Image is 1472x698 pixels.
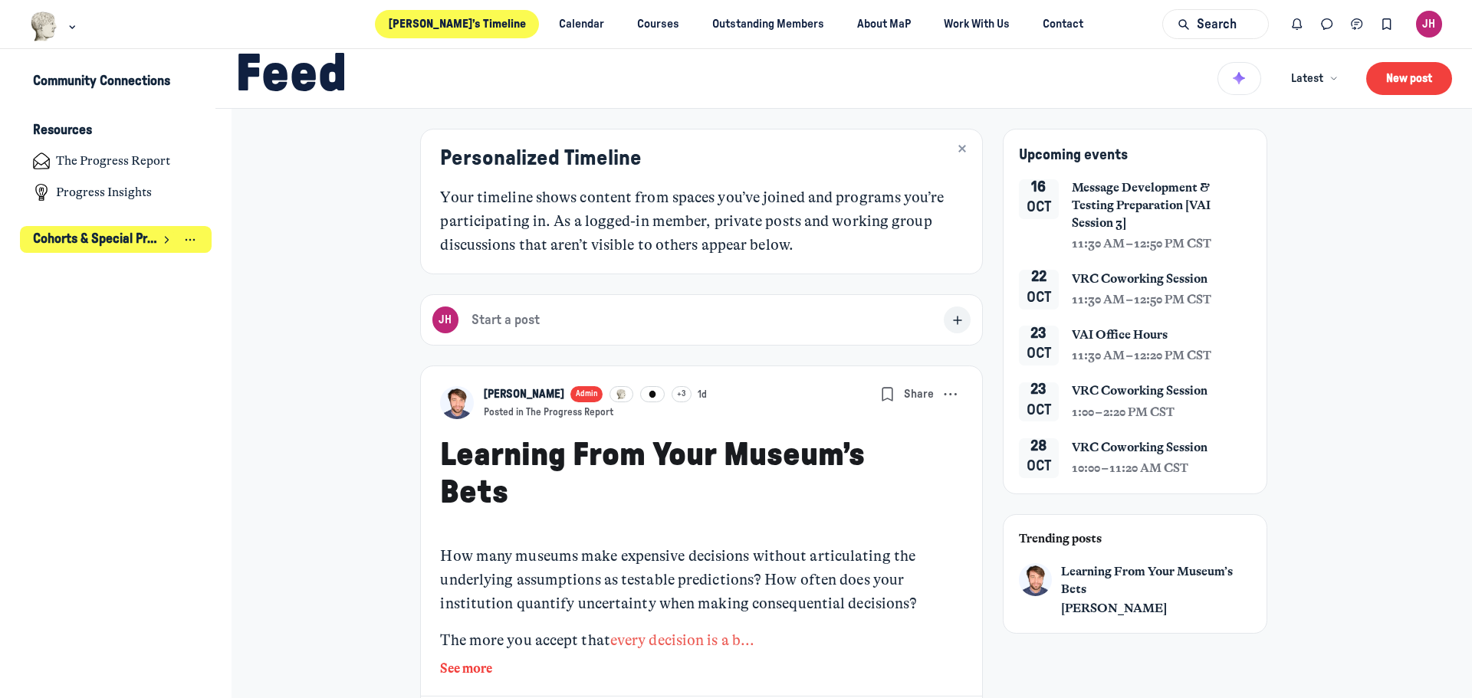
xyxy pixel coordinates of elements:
[440,438,865,510] a: Learning From Your Museum’s Bets
[33,123,92,139] h3: Resources
[901,383,938,406] button: Share
[1291,70,1323,87] span: Latest
[1072,235,1211,253] span: 11:30 AM – 12:50 PM CST
[440,659,962,679] button: See more
[1313,9,1342,39] button: Direct messages
[1031,269,1046,286] div: 22
[1030,382,1046,398] div: 23
[1072,439,1207,457] span: VRC Coworking Session
[1027,195,1051,219] div: Oct
[1030,10,1097,38] a: Contact
[56,153,170,169] h4: The Progress Report
[484,386,564,403] a: View Kyle Bowen profile
[1217,62,1261,96] button: Summarize
[1072,326,1252,365] a: VAI Office Hours11:30 AM – 12:20 PM CST
[484,386,708,419] button: View Kyle Bowen profileAdmin+31dPosted in The Progress Report
[610,631,754,649] a: every decision is a b...
[235,43,1204,114] h1: Feed
[1061,563,1251,598] a: Learning From Your Museum’s Bets
[215,49,1472,109] header: Page Header
[20,118,212,144] button: ResourcesCollapse space
[1061,600,1251,618] a: View user profile
[624,10,693,38] a: Courses
[375,10,539,38] a: [PERSON_NAME]’s Timeline
[1019,563,1052,596] a: View user profile
[20,226,212,253] button: Cohorts & Special ProjectsExpand space
[1072,179,1252,253] a: Message Development & Testing Preparation [VAI Session 3]11:30 AM – 12:50 PM CST
[1072,270,1252,309] a: VRC Coworking Session11:30 AM – 12:50 PM CST
[939,383,962,406] button: Post actions
[1072,382,1207,400] span: VRC Coworking Session
[1281,64,1347,93] button: Latest
[1072,439,1252,477] a: VRC Coworking Session10:00 – 11:20 AM CST
[844,10,925,38] a: About MaP
[1342,9,1372,39] button: Chat threads
[440,146,962,171] h3: Personalized Timeline
[1030,438,1047,455] div: 28
[1027,342,1051,365] div: Oct
[1072,270,1207,288] span: VRC Coworking Session
[56,185,152,200] h4: Progress Insights
[1283,9,1313,39] button: Notifications
[440,186,962,257] div: Your timeline shows content from spaces you’ve joined and programs you’re participating in. As a ...
[1416,11,1443,38] div: JH
[1072,347,1211,365] span: 11:30 AM – 12:20 PM CST
[1072,382,1252,421] a: VRC Coworking Session1:00 – 2:20 PM CST
[440,629,962,653] p: The more you accept that
[182,231,199,248] button: View space group options
[1366,62,1452,95] button: New post
[677,388,685,401] span: +3
[30,10,80,43] button: Museums as Progress logo
[1072,179,1252,232] span: Message Development & Testing Preparation [VAI Session 3]
[699,10,838,38] a: Outstanding Members
[20,147,212,175] a: The Progress Report
[1027,398,1051,422] div: Oct
[20,69,212,95] button: Community ConnectionsExpand space
[33,231,158,248] h3: Cohorts & Special Projects
[1030,326,1046,342] div: 23
[1027,454,1051,478] div: Oct
[432,306,459,333] div: JH
[20,179,212,207] a: Progress Insights
[1031,179,1046,196] div: 16
[1027,286,1051,310] div: Oct
[876,383,899,406] button: Bookmarks
[1019,530,1102,548] h4: Trending posts
[1072,460,1188,477] span: 10:00 – 11:20 AM CST
[698,388,707,401] a: 1d
[1162,9,1268,39] button: Search
[1072,326,1168,344] span: VAI Office Hours
[1217,58,1261,98] button: Summarize
[33,74,170,90] h3: Community Connections
[440,386,473,419] a: View Kyle Bowen profile
[931,10,1024,38] a: Work With Us
[30,11,58,41] img: Museums as Progress logo
[1372,9,1401,39] button: Bookmarks
[1072,291,1211,309] span: 11:30 AM – 12:50 PM CST
[1072,404,1175,421] span: 1:00 – 2:20 PM CST
[576,388,598,401] span: Admin
[484,406,613,419] button: Posted in The Progress Report
[420,294,983,346] button: Start a post
[159,231,174,248] div: Expand space
[1416,11,1443,38] button: User menu options
[1019,148,1128,162] span: Upcoming events
[545,10,617,38] a: Calendar
[440,545,962,615] p: How many museums make expensive decisions without articulating the underlying assumptions as test...
[472,312,540,329] span: Start a post
[904,386,934,403] span: Share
